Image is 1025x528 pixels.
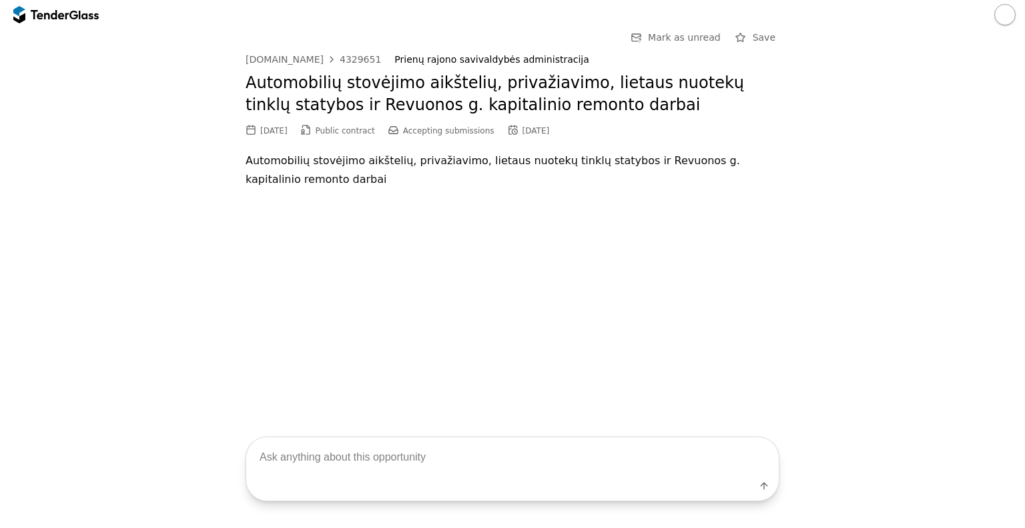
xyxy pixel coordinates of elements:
span: Accepting submissions [403,126,494,136]
div: [DATE] [523,126,550,136]
div: [DATE] [260,126,288,136]
div: [DOMAIN_NAME] [246,55,324,64]
div: Prienų rajono savivaldybės administracija [394,54,765,65]
h2: Automobilių stovėjimo aikštelių, privažiavimo, lietaus nuotekų tinklų statybos ir Revuonos g. kap... [246,72,779,117]
div: 4329651 [340,55,381,64]
p: Automobilių stovėjimo aikštelių, privažiavimo, lietaus nuotekų tinklų statybos ir Revuonos g. kap... [246,152,779,189]
span: Public contract [316,126,375,136]
button: Save [731,29,779,46]
button: Mark as unread [627,29,725,46]
a: [DOMAIN_NAME]4329651 [246,54,381,65]
span: Mark as unread [648,32,721,43]
span: Save [753,32,775,43]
